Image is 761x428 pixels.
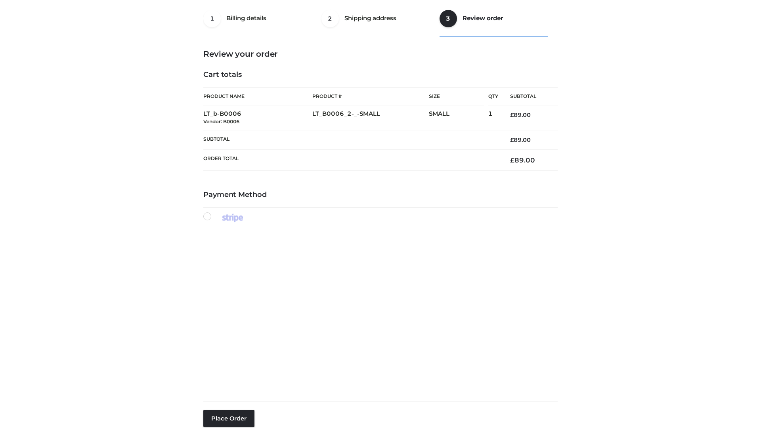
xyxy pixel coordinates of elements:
h4: Cart totals [203,71,558,79]
span: £ [510,111,514,118]
td: 1 [488,105,498,130]
h4: Payment Method [203,191,558,199]
button: Place order [203,410,254,427]
th: Qty [488,87,498,105]
bdi: 89.00 [510,136,531,143]
th: Order Total [203,150,498,171]
span: £ [510,136,514,143]
small: Vendor: B0006 [203,118,239,124]
bdi: 89.00 [510,111,531,118]
iframe: Secure payment input frame [202,221,556,395]
bdi: 89.00 [510,156,535,164]
span: £ [510,156,514,164]
td: LT_B0006_2-_-SMALL [312,105,429,130]
td: SMALL [429,105,488,130]
th: Subtotal [498,88,558,105]
th: Product # [312,87,429,105]
h3: Review your order [203,49,558,59]
td: LT_b-B0006 [203,105,312,130]
th: Subtotal [203,130,498,149]
th: Product Name [203,87,312,105]
th: Size [429,88,484,105]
